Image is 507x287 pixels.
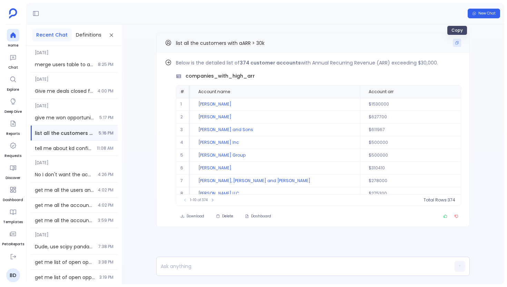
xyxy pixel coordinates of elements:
[35,130,95,137] span: list all the customers with aARR > 30k
[176,187,190,200] td: 8
[478,11,496,16] span: New Chat
[176,98,190,111] td: 1
[190,136,360,149] td: [PERSON_NAME] Inc
[3,197,23,203] span: Dashboard
[98,187,113,193] span: 4:02 PM
[35,274,95,281] span: get me list of open opportunities
[31,228,118,238] span: [DATE]
[98,172,113,177] span: 4:26 PM
[31,72,118,82] span: [DATE]
[35,61,94,68] span: merge users table to above output and then apply same filter like take deals closed for last 2 ye...
[2,228,24,247] a: PetaReports
[31,99,118,109] span: [DATE]
[7,51,19,70] a: Chat
[35,187,94,194] span: get me all the users and opportunities closed in 2023 q1 and after
[190,197,208,203] span: 1-10 of 374
[190,98,360,111] td: [PERSON_NAME]
[360,162,461,175] td: $310410
[190,187,360,200] td: [PERSON_NAME] LLC
[176,149,190,162] td: 5
[360,175,461,187] td: $278000
[35,114,95,121] span: give me won opportunities
[98,259,113,265] span: 3:38 PM
[453,39,461,47] button: Copy
[4,109,22,115] span: Deep Dive
[6,117,20,137] a: Reports
[35,171,94,178] span: No I don't want the accounts. I want the users
[32,29,72,41] button: Recent Chat
[98,62,113,67] span: 8:25 PM
[31,156,118,166] span: [DATE]
[2,241,24,247] span: PetaReports
[176,162,190,175] td: 6
[7,29,19,48] a: Home
[7,73,19,92] a: Explore
[360,111,461,123] td: $627700
[98,244,113,249] span: 7:38 PM
[447,26,467,35] div: Copy
[35,259,94,266] span: get me list of open opportunities
[35,145,93,152] span: tell me about kd configured in the system
[35,243,94,250] span: Dude, use scipy pandas library "from scipy import stats, from sklearn.preprocessing import Standa...
[9,8,17,19] img: petavue logo
[190,149,360,162] td: [PERSON_NAME] Group
[6,131,20,137] span: Reports
[99,275,113,280] span: 3:19 PM
[180,89,184,95] span: #
[448,197,455,203] span: 374
[468,9,500,18] button: New Chat
[186,72,255,80] span: companies_with_high_arr
[31,46,118,56] span: [DATE]
[99,130,113,136] span: 5:16 PM
[369,89,394,95] span: Account arr
[176,123,190,136] td: 3
[6,175,20,181] span: Discover
[424,197,448,203] span: Total Rows:
[7,43,19,48] span: Home
[190,162,360,175] td: [PERSON_NAME]
[99,115,113,120] span: 5:17 PM
[360,187,461,200] td: $275300
[222,214,233,219] span: Delete
[3,219,23,225] span: Templates
[187,214,204,219] span: Download
[360,149,461,162] td: $500000
[98,218,113,223] span: 3:59 PM
[35,202,94,209] span: get me all the accounts and opportunities closed in 2023 q1 and after
[98,202,113,208] span: 4:02 PM
[35,217,94,224] span: get me all the accounts and opportunities closed in 2023 q1 and after
[72,29,106,41] button: Definitions
[176,40,265,47] span: list all the customers with aARR > 30k
[211,211,238,221] button: Delete
[360,123,461,136] td: $611967
[6,268,20,282] a: BD
[4,95,22,115] a: Deep Dive
[97,146,113,151] span: 11:08 AM
[190,111,360,123] td: [PERSON_NAME]
[98,88,113,94] span: 4:00 PM
[6,161,20,181] a: Discover
[3,206,23,225] a: Templates
[190,175,360,187] td: [PERSON_NAME], [PERSON_NAME] and [PERSON_NAME]
[7,87,19,92] span: Explore
[190,123,360,136] td: [PERSON_NAME] and Sons
[176,136,190,149] td: 4
[198,89,230,95] span: Account name
[35,88,93,95] span: Give me deals closed for last 2 years.
[176,59,461,67] p: Below is the detailed list of with Annual Recurring Revenue (ARR) exceeding $30,000.
[4,153,21,159] span: Requests
[360,98,461,111] td: $1530000
[176,211,209,221] button: Download
[3,184,23,203] a: Dashboard
[176,111,190,123] td: 2
[240,211,276,221] button: Dashboard
[240,59,301,66] strong: 374 customer accounts
[4,139,21,159] a: Requests
[360,136,461,149] td: $500000
[7,65,19,70] span: Chat
[176,175,190,187] td: 7
[251,214,271,219] span: Dashboard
